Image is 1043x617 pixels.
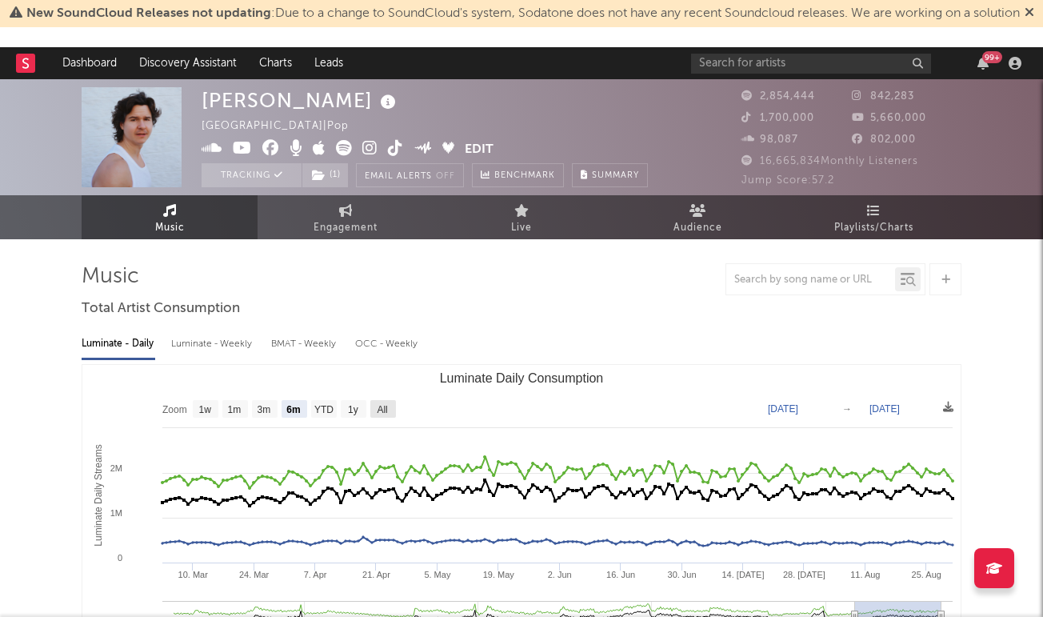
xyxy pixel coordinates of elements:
[82,195,258,239] a: Music
[314,404,334,415] text: YTD
[483,570,515,579] text: 19. May
[434,195,609,239] a: Live
[511,218,532,238] span: Live
[440,371,604,385] text: Luminate Daily Consumption
[741,113,814,123] span: 1,700,000
[202,163,302,187] button: Tracking
[721,570,764,579] text: 14. [DATE]
[26,7,271,20] span: New SoundCloud Releases not updating
[162,404,187,415] text: Zoom
[303,47,354,79] a: Leads
[239,570,270,579] text: 24. Mar
[302,163,348,187] button: (1)
[852,113,926,123] span: 5,660,000
[128,47,248,79] a: Discovery Assistant
[258,404,271,415] text: 3m
[82,299,240,319] span: Total Artist Consumption
[668,570,697,579] text: 30. Jun
[852,91,914,102] span: 842,283
[726,274,895,286] input: Search by song name or URL
[271,331,339,358] div: BMAT - Weekly
[609,195,785,239] a: Audience
[424,570,451,579] text: 5. May
[1025,7,1034,20] span: Dismiss
[355,331,419,358] div: OCC - Weekly
[51,47,128,79] a: Dashboard
[155,218,185,238] span: Music
[362,570,390,579] text: 21. Apr
[314,218,378,238] span: Engagement
[869,403,900,415] text: [DATE]
[741,156,918,166] span: 16,665,834 Monthly Listeners
[783,570,825,579] text: 28. [DATE]
[110,463,122,473] text: 2M
[304,570,327,579] text: 7. Apr
[834,218,913,238] span: Playlists/Charts
[768,403,798,415] text: [DATE]
[606,570,635,579] text: 16. Jun
[258,195,434,239] a: Engagement
[785,195,961,239] a: Playlists/Charts
[691,54,931,74] input: Search for artists
[110,508,122,518] text: 1M
[741,175,834,186] span: Jump Score: 57.2
[118,553,122,563] text: 0
[82,331,155,358] div: Luminate - Daily
[982,51,1002,63] div: 99 +
[178,570,209,579] text: 10. Mar
[977,57,989,70] button: 99+
[465,140,494,160] button: Edit
[852,134,916,145] span: 802,000
[171,331,255,358] div: Luminate - Weekly
[302,163,349,187] span: ( 1 )
[286,404,300,415] text: 6m
[741,91,815,102] span: 2,854,444
[548,570,572,579] text: 2. Jun
[673,218,722,238] span: Audience
[850,570,880,579] text: 11. Aug
[248,47,303,79] a: Charts
[912,570,941,579] text: 25. Aug
[228,404,242,415] text: 1m
[741,134,798,145] span: 98,087
[202,117,367,136] div: [GEOGRAPHIC_DATA] | Pop
[842,403,852,415] text: →
[199,404,212,415] text: 1w
[26,7,1020,20] span: : Due to a change to SoundCloud's system, Sodatone does not have any recent Soundcloud releases. ...
[93,444,104,546] text: Luminate Daily Streams
[348,404,358,415] text: 1y
[472,163,564,187] a: Benchmark
[592,171,639,180] span: Summary
[202,87,400,114] div: [PERSON_NAME]
[377,404,387,415] text: All
[572,163,648,187] button: Summary
[494,166,555,186] span: Benchmark
[356,163,464,187] button: Email AlertsOff
[436,172,455,181] em: Off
